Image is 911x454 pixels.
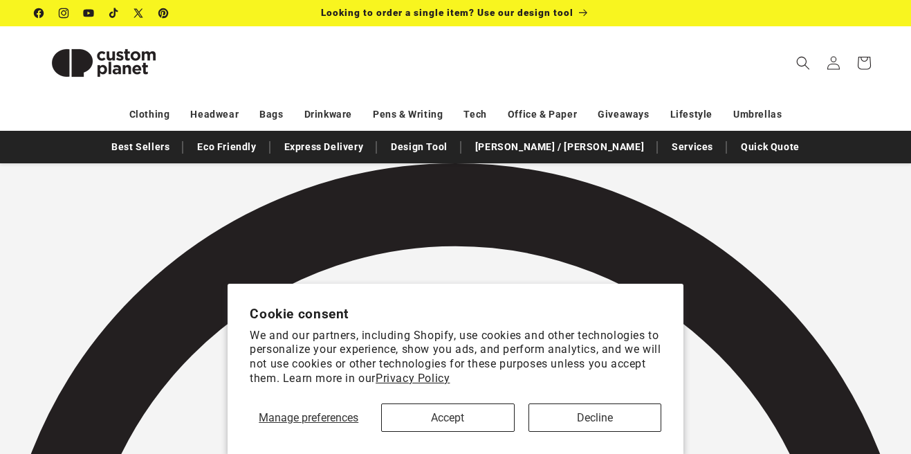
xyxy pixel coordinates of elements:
a: Custom Planet [30,26,178,99]
a: Office & Paper [508,102,577,127]
summary: Search [788,48,818,78]
a: [PERSON_NAME] / [PERSON_NAME] [468,135,651,159]
a: Headwear [190,102,239,127]
button: Decline [528,403,661,432]
h2: Cookie consent [250,306,661,322]
a: Lifestyle [670,102,712,127]
a: Express Delivery [277,135,371,159]
a: Bags [259,102,283,127]
a: Pens & Writing [373,102,443,127]
a: Giveaways [598,102,649,127]
a: Drinkware [304,102,352,127]
a: Clothing [129,102,170,127]
a: Design Tool [384,135,454,159]
button: Accept [381,403,514,432]
a: Services [665,135,720,159]
a: Eco Friendly [190,135,263,159]
img: Custom Planet [35,32,173,94]
a: Privacy Policy [376,372,450,385]
a: Best Sellers [104,135,176,159]
span: Looking to order a single item? Use our design tool [321,7,573,18]
button: Manage preferences [250,403,367,432]
a: Quick Quote [734,135,807,159]
span: Manage preferences [259,411,358,424]
p: We and our partners, including Shopify, use cookies and other technologies to personalize your ex... [250,329,661,386]
a: Umbrellas [733,102,782,127]
iframe: Chat Widget [842,388,911,454]
a: Tech [463,102,486,127]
